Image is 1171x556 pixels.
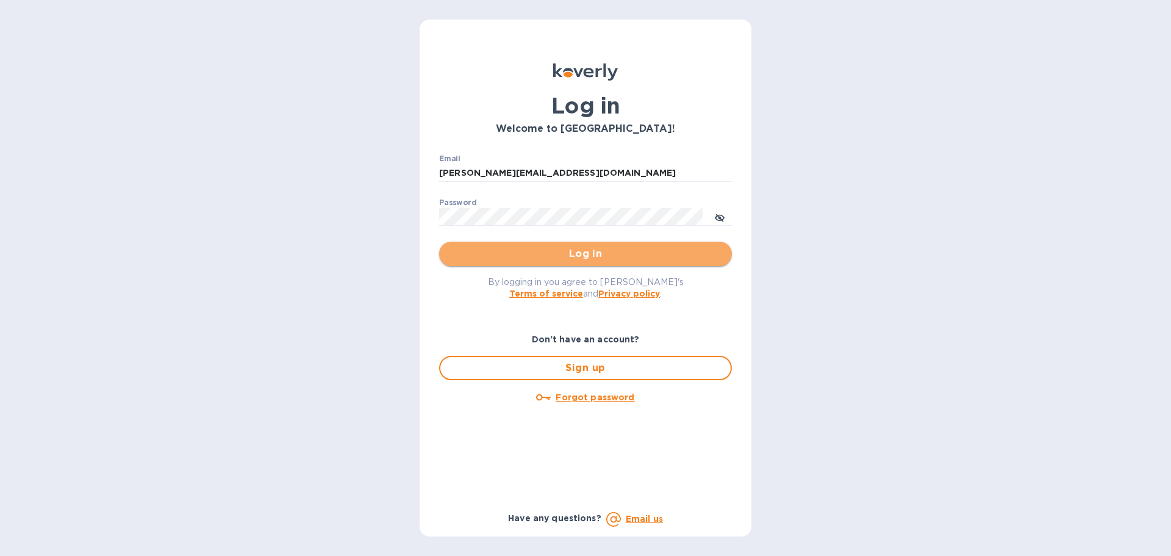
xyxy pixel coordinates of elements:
span: By logging in you agree to [PERSON_NAME]'s and . [488,277,684,298]
button: toggle password visibility [707,204,732,229]
h1: Log in [439,93,732,118]
a: Privacy policy [598,289,660,298]
label: Password [439,199,476,206]
button: Log in [439,242,732,266]
u: Forgot password [556,392,634,402]
img: Koverly [553,63,618,81]
h3: Welcome to [GEOGRAPHIC_DATA]! [439,123,732,135]
button: Sign up [439,356,732,380]
input: Enter email address [439,164,732,182]
a: Email us [626,514,663,524]
label: Email [439,155,460,162]
span: Sign up [450,361,721,375]
a: Terms of service [509,289,583,298]
span: Log in [449,247,722,261]
b: Don't have an account? [532,334,640,344]
b: Have any questions? [508,513,601,523]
